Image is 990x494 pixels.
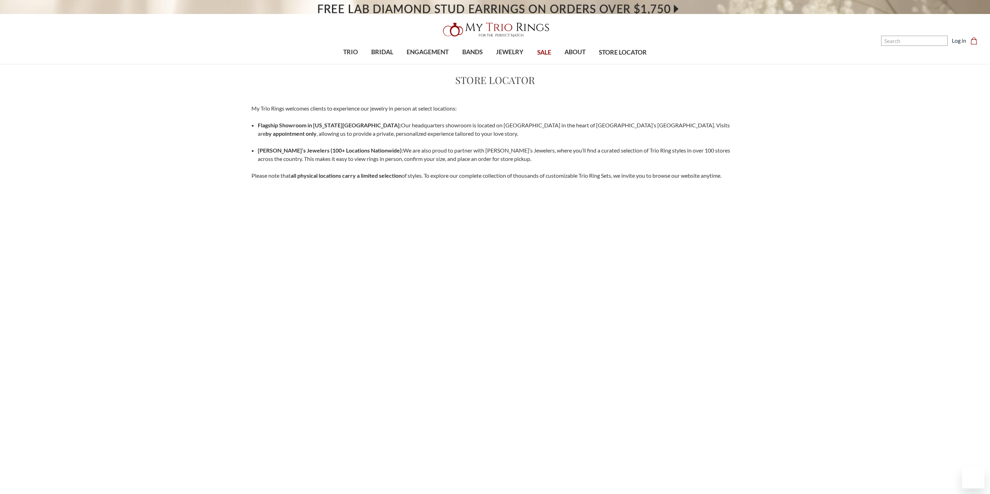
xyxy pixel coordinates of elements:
[400,41,455,64] a: ENGAGEMENT
[251,104,739,113] p: My Trio Rings welcomes clients to experience our jewelry in person at select locations:
[881,36,948,46] input: Search
[558,41,592,64] a: ABOUT
[365,41,400,64] a: BRIDAL
[337,41,365,64] a: TRIO
[287,19,703,41] a: My Trio Rings
[371,48,393,57] span: BRIDAL
[291,172,402,179] strong: all physical locations carry a limited selection
[970,37,977,44] svg: cart.cart_preview
[592,41,653,64] a: STORE LOCATOR
[537,48,551,57] span: SALE
[258,122,401,128] strong: Flagship Showroom in [US_STATE][GEOGRAPHIC_DATA]:
[496,48,524,57] span: JEWELRY
[462,48,483,57] span: BANDS
[530,41,558,64] a: SALE
[952,36,966,45] a: Log in
[439,19,551,41] img: My Trio Rings
[565,48,586,57] span: ABOUT
[343,48,358,57] span: TRIO
[962,466,984,488] iframe: Button to launch messaging window
[265,130,317,137] strong: by appointment only
[456,41,489,64] a: BANDS
[258,147,403,154] strong: [PERSON_NAME]’s Jewelers (100+ Locations Nationwide):
[258,121,739,138] p: Our headquarters showroom is located on [GEOGRAPHIC_DATA] in the heart of [GEOGRAPHIC_DATA]’s [GE...
[407,48,449,57] span: ENGAGEMENT
[258,146,739,163] p: We are also proud to partner with [PERSON_NAME]’s Jewelers, where you’ll find a curated selection...
[489,41,530,64] a: JEWELRY
[251,171,739,180] p: Please note that of styles. To explore our complete collection of thousands of customizable Trio ...
[599,48,647,57] span: STORE LOCATOR
[247,73,743,87] h1: Store Locator
[970,36,982,45] a: Cart with 0 items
